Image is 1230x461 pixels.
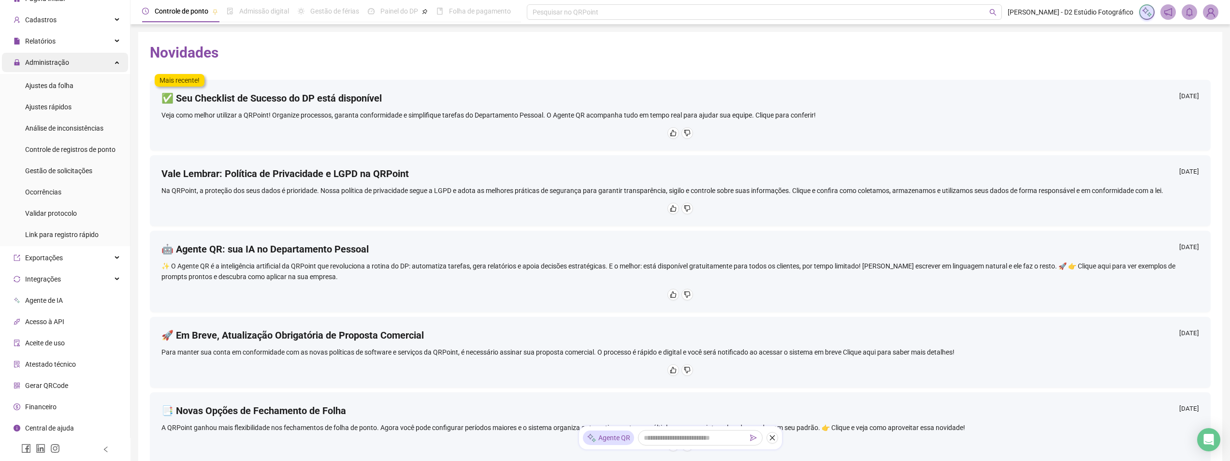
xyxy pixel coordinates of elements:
[25,424,74,432] span: Central de ajuda
[161,404,346,417] h4: 📑 Novas Opções de Fechamento de Folha
[212,9,218,15] span: pushpin
[670,130,677,136] span: like
[14,16,20,23] span: user-add
[239,7,289,15] span: Admissão digital
[14,382,20,389] span: qrcode
[155,74,204,87] label: Mais recente!
[684,367,691,373] span: dislike
[298,8,304,15] span: sun
[1179,91,1199,104] div: [DATE]
[25,103,72,111] span: Ajustes rápidos
[25,188,61,196] span: Ocorrências
[25,59,69,66] span: Administração
[25,403,57,411] span: Financeiro
[155,7,208,15] span: Controle de ponto
[25,339,65,347] span: Aceite de uso
[14,38,20,45] span: file
[14,361,20,368] span: solution
[1179,167,1199,179] div: [DATE]
[1164,8,1172,16] span: notification
[1008,7,1133,17] span: [PERSON_NAME] - D2 Estúdio Fotográfico
[750,434,757,441] span: send
[25,275,61,283] span: Integrações
[25,124,103,132] span: Análise de inconsistências
[1203,5,1218,19] img: 85149
[50,444,60,453] span: instagram
[25,209,77,217] span: Validar protocolo
[14,318,20,325] span: api
[310,7,359,15] span: Gestão de férias
[25,254,63,262] span: Exportações
[25,37,56,45] span: Relatórios
[684,205,691,212] span: dislike
[14,425,20,431] span: info-circle
[436,8,443,15] span: book
[14,276,20,283] span: sync
[670,367,677,373] span: like
[161,261,1199,282] div: ✨ O Agente QR é a inteligência artificial da QRPoint que revoluciona a rotina do DP: automatiza t...
[161,328,424,342] h4: 🚀 Em Breve, Atualização Obrigatória de Proposta Comercial
[1179,242,1199,254] div: [DATE]
[227,8,233,15] span: file-done
[989,9,997,16] span: search
[161,185,1199,196] div: Na QRPoint, a proteção dos seus dados é prioridade. Nossa política de privacidade segue a LGPD e ...
[25,382,68,389] span: Gerar QRCode
[161,91,382,105] h4: ✅ Seu Checklist de Sucesso do DP está disponível
[25,167,92,175] span: Gestão de solicitações
[150,44,1211,62] h2: Novidades
[380,7,418,15] span: Painel do DP
[14,59,20,66] span: lock
[587,433,596,443] img: sparkle-icon.fc2bf0ac1784a2077858766a79e2daf3.svg
[14,254,20,261] span: export
[1142,7,1152,17] img: sparkle-icon.fc2bf0ac1784a2077858766a79e2daf3.svg
[769,434,776,441] span: close
[1185,8,1194,16] span: bell
[161,242,369,256] h4: 🤖 Agente QR: sua IA no Departamento Pessoal
[583,431,634,445] div: Agente QR
[102,446,109,453] span: left
[1179,404,1199,416] div: [DATE]
[161,167,409,180] h4: Vale Lembrar: Política de Privacidade e LGPD na QRPoint
[14,340,20,346] span: audit
[368,8,375,15] span: dashboard
[161,110,1199,120] div: Veja como melhor utilizar a QRPoint! Organize processos, garanta conformidade e simplifique taref...
[25,360,76,368] span: Atestado técnico
[684,291,691,298] span: dislike
[25,16,57,24] span: Cadastros
[25,297,63,304] span: Agente de IA
[161,347,1199,357] div: Para manter sua conta em conformidade com as novas políticas de software e serviços da QRPoint, é...
[449,7,511,15] span: Folha de pagamento
[142,8,149,15] span: clock-circle
[422,9,428,15] span: pushpin
[684,130,691,136] span: dislike
[21,444,31,453] span: facebook
[161,422,1199,433] div: A QRPoint ganhou mais flexibilidade nos fechamentos de folha de ponto. Agora você pode configurar...
[670,205,677,212] span: like
[14,403,20,410] span: dollar
[1179,328,1199,341] div: [DATE]
[25,146,116,153] span: Controle de registros de ponto
[670,291,677,298] span: like
[25,231,99,238] span: Link para registro rápido
[25,318,64,326] span: Acesso à API
[36,444,45,453] span: linkedin
[1197,428,1220,451] div: Open Intercom Messenger
[25,82,73,89] span: Ajustes da folha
